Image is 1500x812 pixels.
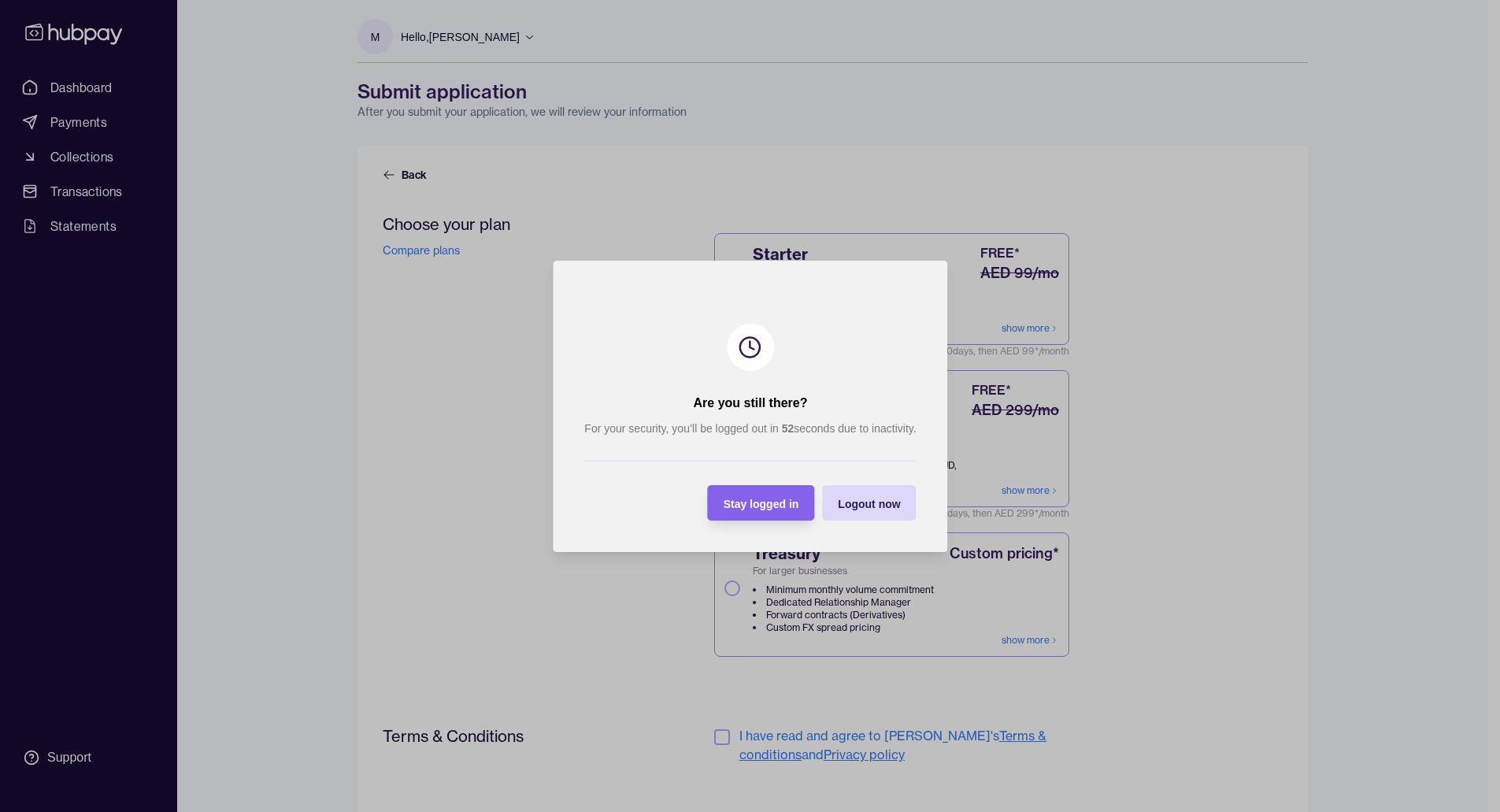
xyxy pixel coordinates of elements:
[707,485,814,521] button: Stay logged in
[781,422,794,435] strong: 52
[838,497,900,510] span: Logout now
[693,395,807,412] h2: Are you still there?
[584,420,916,437] p: For your security, you’ll be logged out in seconds due to inactivity.
[822,485,916,521] button: Logout now
[723,497,798,510] span: Stay logged in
